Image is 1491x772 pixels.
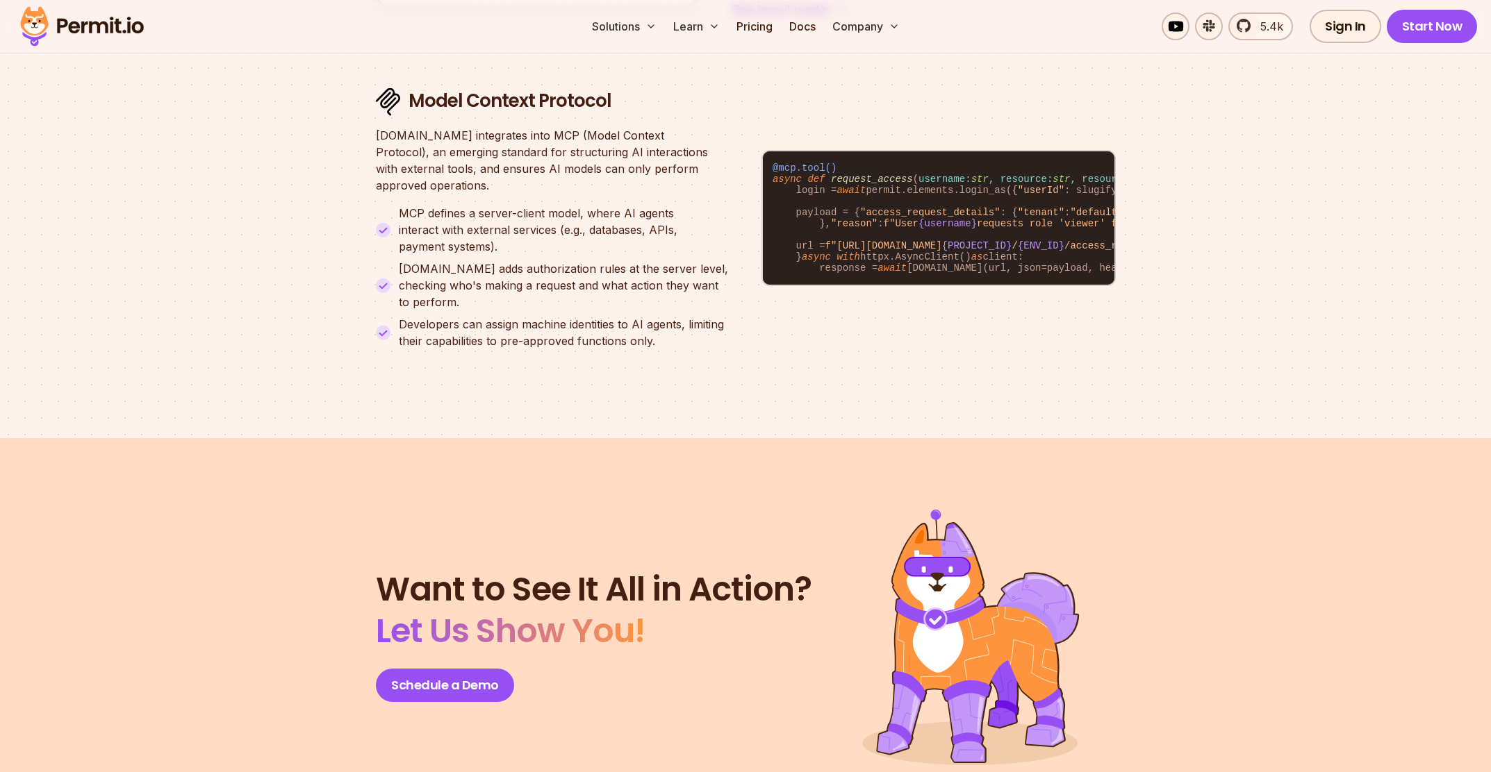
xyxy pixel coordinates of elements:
img: Permit logo [14,3,150,50]
span: request_access [831,174,913,185]
span: await [878,262,907,274]
a: 5.4k [1228,12,1293,40]
a: Schedule a Demo [376,669,514,702]
a: Pricing [731,12,778,40]
span: async [773,174,802,185]
span: "tenant" [1018,207,1064,218]
button: Learn [668,12,725,40]
p: [DOMAIN_NAME] integrates into MCP (Model Context Protocol), an emerging standard for structuring ... [376,127,728,194]
button: Solutions [586,12,662,40]
span: 5.4k [1252,18,1283,35]
span: await [837,185,866,196]
h3: Model Context Protocol [409,89,611,114]
a: Start Now [1387,10,1478,43]
img: Model Context Protocol [376,87,400,116]
span: @mcp.tool() [773,162,837,174]
span: "userId" [1018,185,1064,196]
p: MCP defines a server-client model, where AI agents interact with external services (e.g., databas... [399,205,728,255]
p: Developers can assign machine identities to AI agents, limiting their capabilities to pre-approve... [399,316,728,349]
span: with [837,251,860,262]
span: f"User requests role 'viewer' for " [884,218,1222,229]
span: def [807,174,825,185]
a: Docs [784,12,821,40]
span: str [1053,174,1070,185]
span: as [971,251,983,262]
span: async [802,251,831,262]
span: "default" [1070,207,1123,218]
p: [DOMAIN_NAME] adds authorization rules at the server level, checking who's making a request and w... [399,260,728,310]
button: Company [827,12,905,40]
a: Sign In [1310,10,1381,43]
span: {ENV_ID} [1018,240,1064,251]
span: {username} [919,218,977,229]
span: username: , resource: , resource_name: [919,174,1181,185]
span: "reason" [831,218,878,229]
span: {PROJECT_ID} [942,240,1012,251]
span: Let Us Show You! [376,607,645,654]
span: str [971,174,989,185]
h2: Want to See It All in Action? [376,569,812,652]
code: ( ) -> : login = permit.elements.login_as({ : slugify(username), : }) payload = { : { : , : resou... [763,151,1114,285]
span: "access_request_details" [860,207,1000,218]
